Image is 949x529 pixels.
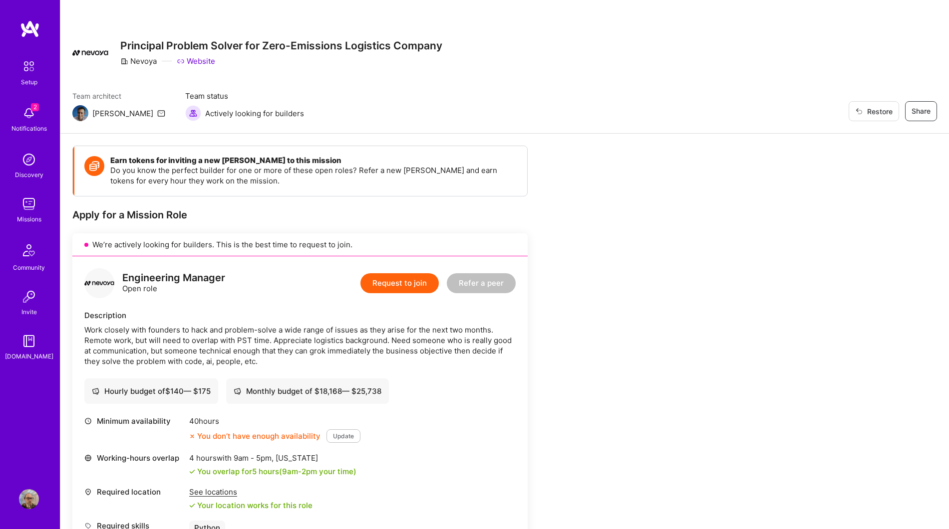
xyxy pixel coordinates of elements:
[16,489,41,509] a: User Avatar
[72,105,88,121] img: Team Architect
[157,109,165,117] i: icon Mail
[110,165,517,186] p: Do you know the perfect builder for one or more of these open roles? Refer a new [PERSON_NAME] an...
[232,453,276,463] span: 9am - 5pm ,
[11,123,47,134] div: Notifications
[18,56,39,77] img: setup
[189,487,313,497] div: See locations
[72,208,528,221] div: Apply for a Mission Role
[31,103,39,111] span: 2
[84,488,92,496] i: icon Location
[189,500,313,511] div: Your location works for this role
[360,273,439,293] button: Request to join
[855,106,893,117] span: Restore
[72,50,108,56] img: Company Logo
[19,287,39,307] img: Invite
[189,431,320,441] div: You don’t have enough availability
[84,325,516,366] div: Work closely with founders to hack and problem-solve a wide range of issues as they arise for the...
[15,170,43,180] div: Discovery
[189,469,195,475] i: icon Check
[92,386,211,396] div: Hourly budget of $ 140 — $ 175
[326,429,360,443] button: Update
[189,433,195,439] i: icon CloseOrange
[282,467,317,476] span: 9am - 2pm
[84,487,184,497] div: Required location
[120,57,128,65] i: icon CompanyGray
[19,331,39,351] img: guide book
[19,489,39,509] img: User Avatar
[189,503,195,509] i: icon Check
[197,466,356,477] div: You overlap for 5 hours ( your time)
[110,156,517,165] h4: Earn tokens for inviting a new [PERSON_NAME] to this mission
[19,103,39,123] img: bell
[84,310,516,321] div: Description
[234,386,381,396] div: Monthly budget of $ 18,168 — $ 25,738
[185,91,304,101] span: Team status
[189,416,360,426] div: 40 hours
[447,273,516,293] button: Refer a peer
[122,273,225,294] div: Open role
[120,56,157,66] div: Nevoya
[84,453,184,463] div: Working-hours overlap
[849,101,899,121] button: Restore
[5,351,53,361] div: [DOMAIN_NAME]
[912,106,931,116] span: Share
[120,39,442,52] h3: Principal Problem Solver for Zero-Emissions Logistics Company
[21,307,37,317] div: Invite
[84,268,114,298] img: logo
[92,108,153,119] div: [PERSON_NAME]
[72,233,528,256] div: We’re actively looking for builders. This is the best time to request to join.
[21,77,37,87] div: Setup
[177,56,215,66] a: Website
[905,101,937,121] button: Share
[19,194,39,214] img: teamwork
[234,387,241,395] i: icon Cash
[17,238,41,262] img: Community
[185,105,201,121] img: Actively looking for builders
[84,454,92,462] i: icon World
[84,416,184,426] div: Minimum availability
[122,273,225,283] div: Engineering Manager
[84,156,104,176] img: Token icon
[92,387,99,395] i: icon Cash
[84,417,92,425] i: icon Clock
[205,108,304,119] span: Actively looking for builders
[189,453,356,463] div: 4 hours with [US_STATE]
[72,91,165,101] span: Team architect
[17,214,41,224] div: Missions
[19,150,39,170] img: discovery
[20,20,40,38] img: logo
[13,262,45,273] div: Community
